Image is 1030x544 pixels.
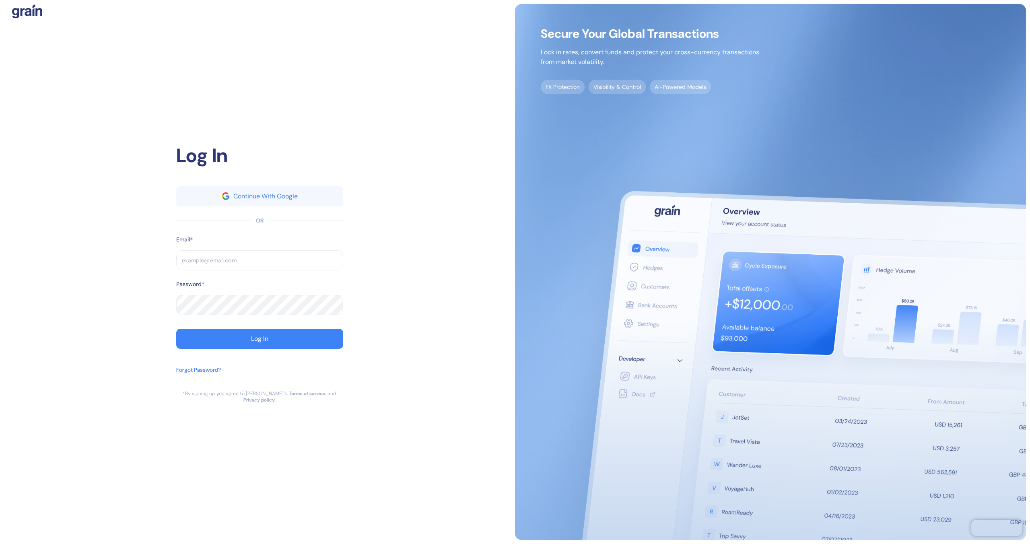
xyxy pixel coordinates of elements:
[971,520,1022,536] iframe: Chatra live chat
[251,336,268,342] div: Log In
[650,80,711,94] span: AI-Powered Models
[176,186,343,206] button: googleContinue With Google
[541,47,759,67] p: Lock in rates, convert funds and protect your cross-currency transactions from market volatility.
[289,390,325,397] a: Terms of service
[222,192,229,200] img: google
[176,366,221,374] div: Forgot Password?
[176,362,221,390] button: Forgot Password?
[12,4,42,19] img: logo
[233,193,298,200] div: Continue With Google
[176,141,343,170] div: Log In
[176,280,202,288] label: Password
[515,4,1026,540] img: signup-main-image
[328,390,336,397] div: and
[541,80,585,94] span: FX Protection
[176,235,190,244] label: Email
[176,250,343,270] input: example@email.com
[256,216,264,225] div: OR
[183,390,287,397] div: *By signing up you agree to [PERSON_NAME]’s
[589,80,646,94] span: Visibility & Control
[541,30,759,38] span: Secure Your Global Transactions
[176,329,343,349] button: Log In
[243,397,276,403] a: Privacy policy.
